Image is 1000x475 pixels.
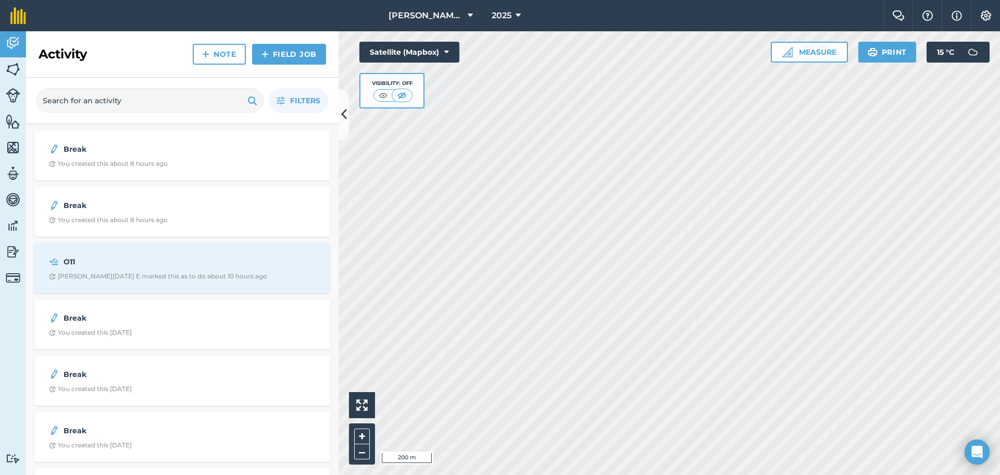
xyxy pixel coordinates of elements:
[49,385,132,393] div: You created this [DATE]
[359,42,459,63] button: Satellite (Mapbox)
[49,160,168,168] div: You created this about 8 hours ago
[6,114,20,129] img: svg+xml;base64,PHN2ZyB4bWxucz0iaHR0cDovL3d3dy53My5vcmcvMjAwMC9zdmciIHdpZHRoPSI1NiIgaGVpZ2h0PSI2MC...
[49,424,59,437] img: svg+xml;base64,PD94bWwgdmVyc2lvbj0iMS4wIiBlbmNvZGluZz0idXRmLTgiPz4KPCEtLSBHZW5lcmF0b3I6IEFkb2JlIE...
[252,44,326,65] a: Field Job
[36,88,264,113] input: Search for an activity
[372,79,413,88] div: Visibility: Off
[6,244,20,260] img: svg+xml;base64,PD94bWwgdmVyc2lvbj0iMS4wIiBlbmNvZGluZz0idXRmLTgiPz4KPCEtLSBHZW5lcmF0b3I6IEFkb2JlIE...
[356,399,368,411] img: Four arrows, one pointing top left, one top right, one bottom right and the last bottom left
[49,255,59,268] img: svg+xml;base64,PD94bWwgdmVyc2lvbj0iMS4wIiBlbmNvZGluZz0idXRmLTgiPz4KPCEtLSBHZW5lcmF0b3I6IEFkb2JlIE...
[261,48,269,60] img: svg+xml;base64,PHN2ZyB4bWxucz0iaHR0cDovL3d3dy53My5vcmcvMjAwMC9zdmciIHdpZHRoPSIxNCIgaGVpZ2h0PSIyNC...
[49,216,168,224] div: You created this about 8 hours ago
[247,94,257,107] img: svg+xml;base64,PHN2ZyB4bWxucz0iaHR0cDovL3d3dy53My5vcmcvMjAwMC9zdmciIHdpZHRoPSIxOSIgaGVpZ2h0PSIyNC...
[49,143,59,155] img: svg+xml;base64,PD94bWwgdmVyc2lvbj0iMS4wIiBlbmNvZGluZz0idXRmLTgiPz4KPCEtLSBHZW5lcmF0b3I6IEFkb2JlIE...
[41,306,324,343] a: BreakClock with arrow pointing clockwiseYou created this [DATE]
[64,425,229,436] strong: Break
[41,249,324,287] a: O11Clock with arrow pointing clockwise[PERSON_NAME][DATE] E marked this as to do about 10 hours ago
[6,35,20,51] img: svg+xml;base64,PD94bWwgdmVyc2lvbj0iMS4wIiBlbmNvZGluZz0idXRmLTgiPz4KPCEtLSBHZW5lcmF0b3I6IEFkb2JlIE...
[49,330,56,336] img: Clock with arrow pointing clockwise
[963,42,983,63] img: svg+xml;base64,PD94bWwgdmVyc2lvbj0iMS4wIiBlbmNvZGluZz0idXRmLTgiPz4KPCEtLSBHZW5lcmF0b3I6IEFkb2JlIE...
[6,218,20,234] img: svg+xml;base64,PD94bWwgdmVyc2lvbj0iMS4wIiBlbmNvZGluZz0idXRmLTgiPz4KPCEtLSBHZW5lcmF0b3I6IEFkb2JlIE...
[193,44,246,65] a: Note
[290,95,320,106] span: Filters
[6,140,20,155] img: svg+xml;base64,PHN2ZyB4bWxucz0iaHR0cDovL3d3dy53My5vcmcvMjAwMC9zdmciIHdpZHRoPSI1NiIgaGVpZ2h0PSI2MC...
[64,200,229,211] strong: Break
[49,199,59,212] img: svg+xml;base64,PD94bWwgdmVyc2lvbj0iMS4wIiBlbmNvZGluZz0idXRmLTgiPz4KPCEtLSBHZW5lcmF0b3I6IEFkb2JlIE...
[927,42,990,63] button: 15 °C
[858,42,917,63] button: Print
[49,217,56,224] img: Clock with arrow pointing clockwise
[41,362,324,399] a: BreakClock with arrow pointing clockwiseYou created this [DATE]
[952,9,962,22] img: svg+xml;base64,PHN2ZyB4bWxucz0iaHR0cDovL3d3dy53My5vcmcvMjAwMC9zdmciIHdpZHRoPSIxNyIgaGVpZ2h0PSIxNy...
[49,368,59,381] img: svg+xml;base64,PD94bWwgdmVyc2lvbj0iMS4wIiBlbmNvZGluZz0idXRmLTgiPz4KPCEtLSBHZW5lcmF0b3I6IEFkb2JlIE...
[892,10,905,21] img: Two speech bubbles overlapping with the left bubble in the forefront
[354,444,370,459] button: –
[782,47,793,57] img: Ruler icon
[49,441,132,449] div: You created this [DATE]
[64,369,229,380] strong: Break
[49,442,56,449] img: Clock with arrow pointing clockwise
[49,272,267,281] div: [PERSON_NAME][DATE] E marked this as to do about 10 hours ago
[395,90,408,101] img: svg+xml;base64,PHN2ZyB4bWxucz0iaHR0cDovL3d3dy53My5vcmcvMjAwMC9zdmciIHdpZHRoPSI1MCIgaGVpZ2h0PSI0MC...
[64,143,229,155] strong: Break
[64,312,229,324] strong: Break
[354,429,370,444] button: +
[39,46,87,63] h2: Activity
[49,328,132,337] div: You created this [DATE]
[41,137,324,174] a: BreakClock with arrow pointing clockwiseYou created this about 8 hours ago
[10,7,26,24] img: fieldmargin Logo
[921,10,934,21] img: A question mark icon
[6,271,20,285] img: svg+xml;base64,PD94bWwgdmVyc2lvbj0iMS4wIiBlbmNvZGluZz0idXRmLTgiPz4KPCEtLSBHZW5lcmF0b3I6IEFkb2JlIE...
[49,161,56,167] img: Clock with arrow pointing clockwise
[49,273,56,280] img: Clock with arrow pointing clockwise
[492,9,511,22] span: 2025
[6,454,20,464] img: svg+xml;base64,PD94bWwgdmVyc2lvbj0iMS4wIiBlbmNvZGluZz0idXRmLTgiPz4KPCEtLSBHZW5lcmF0b3I6IEFkb2JlIE...
[6,88,20,103] img: svg+xml;base64,PD94bWwgdmVyc2lvbj0iMS4wIiBlbmNvZGluZz0idXRmLTgiPz4KPCEtLSBHZW5lcmF0b3I6IEFkb2JlIE...
[868,46,878,58] img: svg+xml;base64,PHN2ZyB4bWxucz0iaHR0cDovL3d3dy53My5vcmcvMjAwMC9zdmciIHdpZHRoPSIxOSIgaGVpZ2h0PSIyNC...
[49,386,56,393] img: Clock with arrow pointing clockwise
[6,192,20,208] img: svg+xml;base64,PD94bWwgdmVyc2lvbj0iMS4wIiBlbmNvZGluZz0idXRmLTgiPz4KPCEtLSBHZW5lcmF0b3I6IEFkb2JlIE...
[6,62,20,77] img: svg+xml;base64,PHN2ZyB4bWxucz0iaHR0cDovL3d3dy53My5vcmcvMjAwMC9zdmciIHdpZHRoPSI1NiIgaGVpZ2h0PSI2MC...
[937,42,954,63] span: 15 ° C
[389,9,464,22] span: [PERSON_NAME][GEOGRAPHIC_DATA]
[6,166,20,181] img: svg+xml;base64,PD94bWwgdmVyc2lvbj0iMS4wIiBlbmNvZGluZz0idXRmLTgiPz4KPCEtLSBHZW5lcmF0b3I6IEFkb2JlIE...
[965,440,990,465] div: Open Intercom Messenger
[771,42,848,63] button: Measure
[377,90,390,101] img: svg+xml;base64,PHN2ZyB4bWxucz0iaHR0cDovL3d3dy53My5vcmcvMjAwMC9zdmciIHdpZHRoPSI1MCIgaGVpZ2h0PSI0MC...
[49,312,59,324] img: svg+xml;base64,PD94bWwgdmVyc2lvbj0iMS4wIiBlbmNvZGluZz0idXRmLTgiPz4KPCEtLSBHZW5lcmF0b3I6IEFkb2JlIE...
[980,10,992,21] img: A cog icon
[41,193,324,230] a: BreakClock with arrow pointing clockwiseYou created this about 8 hours ago
[41,418,324,456] a: BreakClock with arrow pointing clockwiseYou created this [DATE]
[269,88,328,113] button: Filters
[202,48,209,60] img: svg+xml;base64,PHN2ZyB4bWxucz0iaHR0cDovL3d3dy53My5vcmcvMjAwMC9zdmciIHdpZHRoPSIxNCIgaGVpZ2h0PSIyNC...
[64,256,229,267] strong: O11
